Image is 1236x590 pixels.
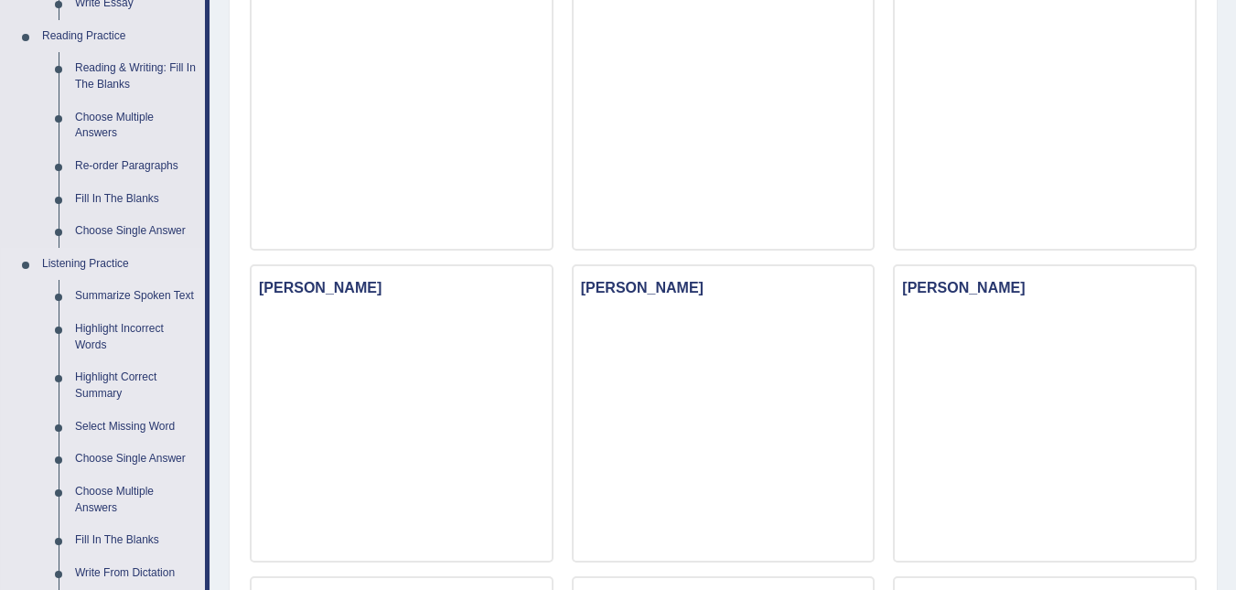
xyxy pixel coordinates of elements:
h3: [PERSON_NAME] [574,275,874,301]
a: Reading Practice [34,20,205,53]
a: Listening Practice [34,248,205,281]
a: Choose Single Answer [67,215,205,248]
a: Write From Dictation [67,557,205,590]
a: Summarize Spoken Text [67,280,205,313]
a: Reading & Writing: Fill In The Blanks [67,52,205,101]
a: Fill In The Blanks [67,183,205,216]
a: Select Missing Word [67,411,205,444]
a: Re-order Paragraphs [67,150,205,183]
a: Choose Multiple Answers [67,476,205,524]
a: Highlight Incorrect Words [67,313,205,361]
a: Choose Single Answer [67,443,205,476]
a: Choose Multiple Answers [67,102,205,150]
h3: [PERSON_NAME] [895,275,1195,301]
a: Highlight Correct Summary [67,361,205,410]
a: Fill In The Blanks [67,524,205,557]
h3: [PERSON_NAME] [252,275,552,301]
